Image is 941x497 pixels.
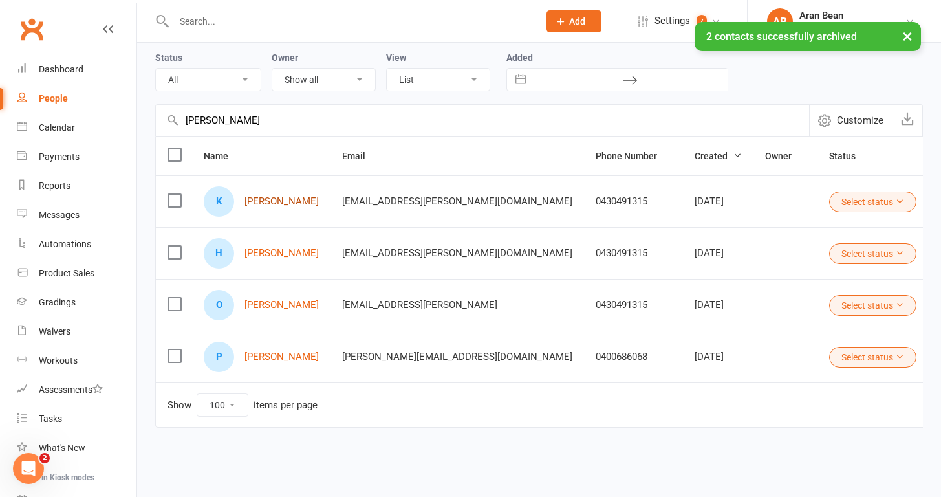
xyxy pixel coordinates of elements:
[509,69,532,91] button: Interact with the calendar and add the check-in date for your trip.
[386,52,406,63] label: View
[17,259,136,288] a: Product Sales
[695,148,742,164] button: Created
[39,122,75,133] div: Calendar
[809,105,892,136] button: Customize
[39,268,94,278] div: Product Sales
[13,453,44,484] iframe: Intercom live chat
[17,317,136,346] a: Waivers
[896,22,919,50] button: ×
[39,151,80,162] div: Payments
[254,400,318,411] div: items per page
[837,113,883,128] span: Customize
[16,13,48,45] a: Clubworx
[17,346,136,375] a: Workouts
[156,105,809,136] input: Search by contact name
[342,293,497,317] span: [EMAIL_ADDRESS][PERSON_NAME]
[244,196,319,207] a: [PERSON_NAME]
[17,171,136,201] a: Reports
[596,151,671,161] span: Phone Number
[829,243,916,264] button: Select status
[39,384,103,395] div: Assessments
[506,52,728,63] label: Added
[695,248,742,259] div: [DATE]
[17,142,136,171] a: Payments
[596,148,671,164] button: Phone Number
[17,288,136,317] a: Gradings
[596,248,671,259] div: 0430491315
[168,393,318,417] div: Show
[155,52,182,63] label: Status
[39,443,85,453] div: What's New
[695,151,742,161] span: Created
[765,151,806,161] span: Owner
[39,64,83,74] div: Dashboard
[39,326,70,337] div: Waivers
[829,151,870,161] span: Status
[342,344,572,369] span: [PERSON_NAME][EMAIL_ADDRESS][DOMAIN_NAME]
[170,12,530,30] input: Search...
[829,347,916,368] button: Select status
[569,16,585,27] span: Add
[799,10,874,21] div: Aran Bean
[695,22,921,51] div: 2 contacts successfully archived
[342,241,572,265] span: [EMAIL_ADDRESS][PERSON_NAME][DOMAIN_NAME]
[17,201,136,230] a: Messages
[17,84,136,113] a: People
[765,148,806,164] button: Owner
[695,300,742,311] div: [DATE]
[204,342,234,372] div: Pam
[204,238,234,269] div: Harvey
[342,148,380,164] button: Email
[39,453,50,463] span: 2
[767,8,793,34] div: AB
[17,230,136,259] a: Automations
[244,300,319,311] a: [PERSON_NAME]
[596,300,671,311] div: 0430491315
[204,186,234,217] div: Kasem
[596,351,671,362] div: 0400686068
[17,113,136,142] a: Calendar
[17,375,136,404] a: Assessments
[654,6,690,36] span: Settings
[695,351,742,362] div: [DATE]
[244,351,319,362] a: [PERSON_NAME]
[695,196,742,207] div: [DATE]
[829,192,916,212] button: Select status
[204,151,243,161] span: Name
[39,93,68,104] div: People
[39,297,76,307] div: Gradings
[39,181,70,191] div: Reports
[272,52,298,63] label: Owner
[829,295,916,316] button: Select status
[829,148,870,164] button: Status
[342,151,380,161] span: Email
[204,290,234,320] div: Oliver
[697,15,707,28] span: 7
[39,210,80,220] div: Messages
[204,148,243,164] button: Name
[17,434,136,463] a: What's New
[39,239,91,249] div: Automations
[244,248,319,259] a: [PERSON_NAME]
[17,404,136,434] a: Tasks
[596,196,671,207] div: 0430491315
[39,414,62,424] div: Tasks
[546,10,601,32] button: Add
[799,21,874,33] div: Saltwater Jiu Jitsu
[342,189,572,214] span: [EMAIL_ADDRESS][PERSON_NAME][DOMAIN_NAME]
[39,355,78,366] div: Workouts
[17,55,136,84] a: Dashboard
